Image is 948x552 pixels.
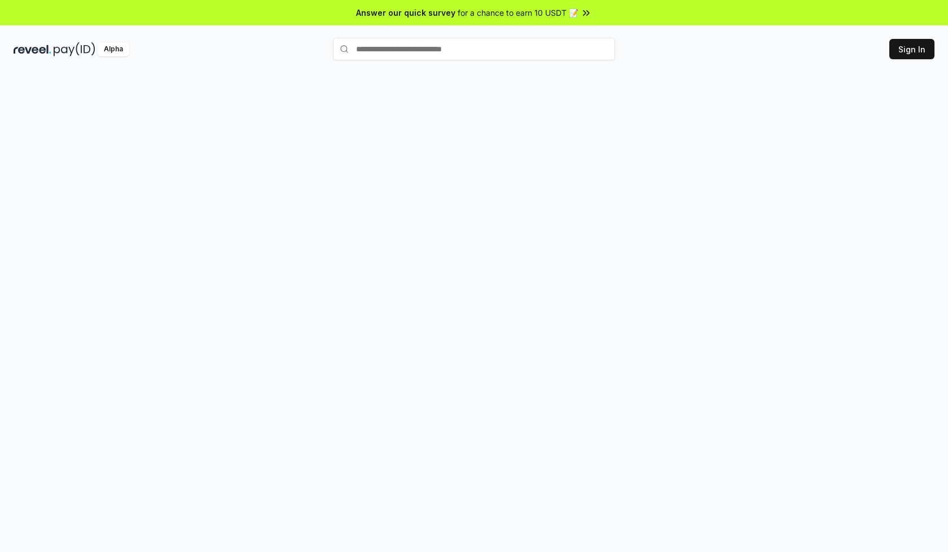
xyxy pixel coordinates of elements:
[889,39,934,59] button: Sign In
[98,42,129,56] div: Alpha
[54,42,95,56] img: pay_id
[356,7,455,19] span: Answer our quick survey
[458,7,578,19] span: for a chance to earn 10 USDT 📝
[14,42,51,56] img: reveel_dark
